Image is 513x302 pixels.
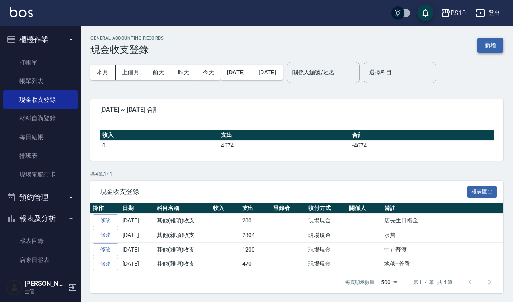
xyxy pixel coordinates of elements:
[472,6,503,21] button: 登出
[3,269,78,288] a: 互助日報表
[437,5,469,21] button: PS10
[211,203,240,214] th: 收入
[100,106,494,114] span: [DATE] ~ [DATE] 合計
[252,65,283,80] button: [DATE]
[116,65,146,80] button: 上個月
[93,214,118,227] a: 修改
[120,257,155,271] td: [DATE]
[221,65,252,80] button: [DATE]
[3,53,78,72] a: 打帳單
[90,36,164,41] h2: GENERAL ACCOUNTING RECORDS
[3,90,78,109] a: 現金收支登錄
[240,214,271,228] td: 200
[219,140,350,151] td: 4674
[306,203,347,214] th: 收付方式
[477,38,503,53] button: 新增
[90,170,503,178] p: 共 4 筆, 1 / 1
[120,214,155,228] td: [DATE]
[146,65,171,80] button: 前天
[3,109,78,128] a: 材料自購登錄
[240,228,271,243] td: 2804
[3,147,78,165] a: 排班表
[271,203,306,214] th: 登錄者
[120,242,155,257] td: [DATE]
[93,258,118,271] a: 修改
[3,208,78,229] button: 報表及分析
[171,65,196,80] button: 昨天
[155,257,211,271] td: 其他(雜項)收支
[155,214,211,228] td: 其他(雜項)收支
[378,271,400,293] div: 500
[477,41,503,49] a: 新增
[450,8,466,18] div: PS10
[3,72,78,90] a: 帳單列表
[467,187,497,195] a: 報表匯出
[3,128,78,147] a: 每日結帳
[6,279,23,296] img: Person
[3,251,78,269] a: 店家日報表
[93,229,118,241] a: 修改
[417,5,433,21] button: save
[10,7,33,17] img: Logo
[120,203,155,214] th: 日期
[467,186,497,198] button: 報表匯出
[240,257,271,271] td: 470
[413,279,452,286] p: 第 1–4 筆 共 4 筆
[196,65,221,80] button: 今天
[90,65,116,80] button: 本月
[345,279,374,286] p: 每頁顯示數量
[120,228,155,243] td: [DATE]
[25,288,66,295] p: 主管
[155,228,211,243] td: 其他(雜項)收支
[219,130,350,141] th: 支出
[155,203,211,214] th: 科目名稱
[3,165,78,184] a: 現場電腦打卡
[3,29,78,50] button: 櫃檯作業
[306,257,347,271] td: 現場現金
[306,242,347,257] td: 現場現金
[306,214,347,228] td: 現場現金
[240,203,271,214] th: 支出
[306,228,347,243] td: 現場現金
[25,280,66,288] h5: [PERSON_NAME]
[3,232,78,250] a: 報表目錄
[90,44,164,55] h3: 現金收支登錄
[350,140,494,151] td: -4674
[350,130,494,141] th: 合計
[100,188,467,196] span: 現金收支登錄
[347,203,382,214] th: 關係人
[100,140,219,151] td: 0
[155,242,211,257] td: 其他(雜項)收支
[100,130,219,141] th: 收入
[240,242,271,257] td: 1200
[93,243,118,256] a: 修改
[90,203,120,214] th: 操作
[3,187,78,208] button: 預約管理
